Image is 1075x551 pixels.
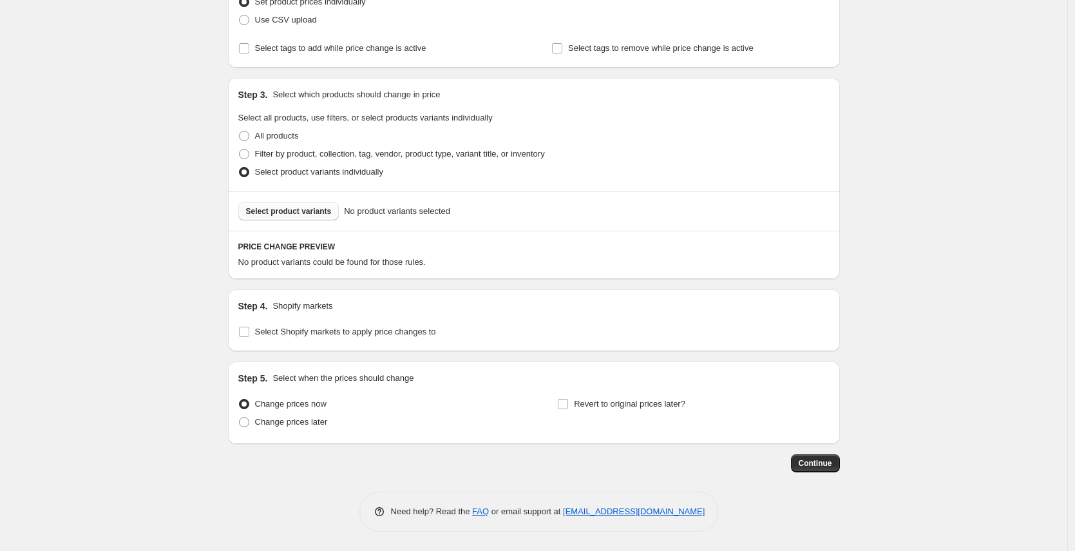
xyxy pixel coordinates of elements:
[391,507,473,516] span: Need help? Read the
[272,88,440,101] p: Select which products should change in price
[255,43,426,53] span: Select tags to add while price change is active
[489,507,563,516] span: or email support at
[238,300,268,313] h2: Step 4.
[255,417,328,427] span: Change prices later
[255,149,545,159] span: Filter by product, collection, tag, vendor, product type, variant title, or inventory
[568,43,754,53] span: Select tags to remove while price change is active
[255,399,327,409] span: Change prices now
[238,113,493,122] span: Select all products, use filters, or select products variants individually
[238,372,268,385] h2: Step 5.
[799,458,832,469] span: Continue
[238,88,268,101] h2: Step 3.
[791,454,840,472] button: Continue
[344,205,450,218] span: No product variants selected
[255,131,299,140] span: All products
[272,300,332,313] p: Shopify markets
[238,242,830,252] h6: PRICE CHANGE PREVIEW
[255,15,317,24] span: Use CSV upload
[238,257,426,267] span: No product variants could be found for those rules.
[574,399,685,409] span: Revert to original prices later?
[246,206,332,217] span: Select product variants
[472,507,489,516] a: FAQ
[255,167,383,177] span: Select product variants individually
[272,372,414,385] p: Select when the prices should change
[255,327,436,336] span: Select Shopify markets to apply price changes to
[563,507,705,516] a: [EMAIL_ADDRESS][DOMAIN_NAME]
[238,202,339,220] button: Select product variants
